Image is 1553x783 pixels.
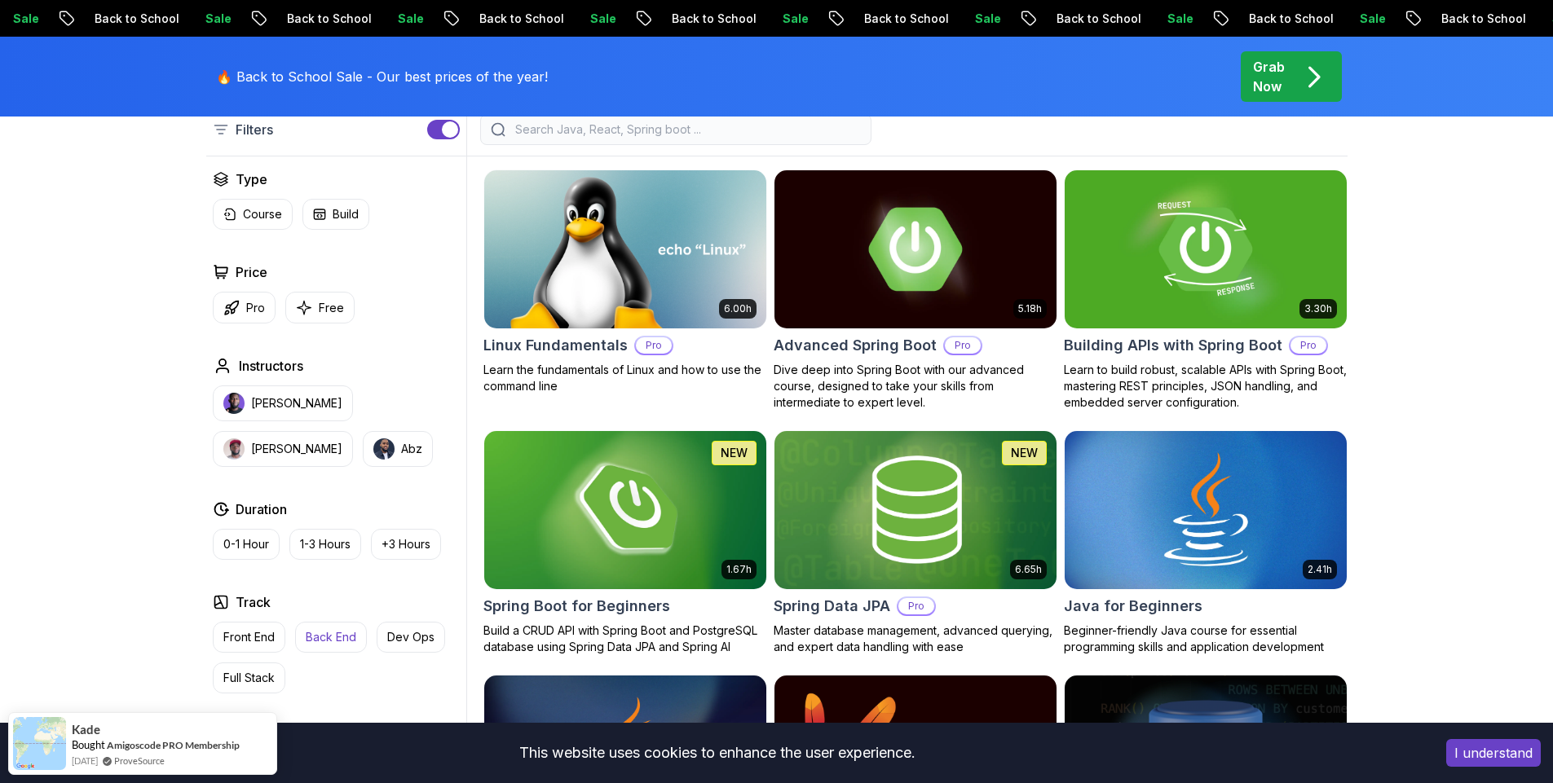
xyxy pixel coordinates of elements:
[1152,11,1204,27] p: Sale
[223,393,245,414] img: instructor img
[1065,431,1347,589] img: Java for Beginners card
[72,723,100,737] span: Kade
[363,431,433,467] button: instructor imgAbz
[285,292,355,323] button: Free
[239,356,303,376] h2: Instructors
[300,536,351,552] p: 1-3 Hours
[1064,622,1348,655] p: Beginner-friendly Java course for essential programming skills and application development
[483,334,628,357] h2: Linux Fundamentals
[190,11,242,27] p: Sale
[774,169,1057,411] a: Advanced Spring Boot card5.18hAdvanced Spring BootProDive deep into Spring Boot with our advanced...
[236,592,271,612] h2: Track
[371,529,441,560] button: +3 Hours
[1011,445,1038,461] p: NEW
[1064,362,1348,411] p: Learn to build robust, scalable APIs with Spring Boot, mastering REST principles, JSON handling, ...
[774,362,1057,411] p: Dive deep into Spring Boot with our advanced course, designed to take your skills from intermedia...
[1308,563,1332,576] p: 2.41h
[774,431,1057,589] img: Spring Data JPA card
[774,622,1057,655] p: Master database management, advanced querying, and expert data handling with ease
[306,629,356,645] p: Back End
[484,431,766,589] img: Spring Boot for Beginners card
[243,206,282,222] p: Course
[1064,595,1202,618] h2: Java for Beginners
[656,11,767,27] p: Back to School
[333,206,359,222] p: Build
[377,622,445,653] button: Dev Ops
[575,11,627,27] p: Sale
[1018,302,1042,315] p: 5.18h
[724,302,752,315] p: 6.00h
[1446,739,1541,767] button: Accept cookies
[223,670,275,686] p: Full Stack
[236,120,273,139] p: Filters
[1253,57,1285,96] p: Grab Now
[1065,170,1347,328] img: Building APIs with Spring Boot card
[484,170,766,328] img: Linux Fundamentals card
[945,337,981,354] p: Pro
[373,438,395,460] img: instructor img
[223,438,245,460] img: instructor img
[319,300,344,316] p: Free
[1064,169,1348,411] a: Building APIs with Spring Boot card3.30hBuilding APIs with Spring BootProLearn to build robust, s...
[251,441,342,457] p: [PERSON_NAME]
[464,11,575,27] p: Back to School
[1064,334,1282,357] h2: Building APIs with Spring Boot
[767,11,819,27] p: Sale
[636,337,672,354] p: Pro
[223,629,275,645] p: Front End
[12,735,1422,771] div: This website uses cookies to enhance the user experience.
[236,262,267,282] h2: Price
[1233,11,1344,27] p: Back to School
[1344,11,1396,27] p: Sale
[271,11,382,27] p: Back to School
[774,334,937,357] h2: Advanced Spring Boot
[1015,563,1042,576] p: 6.65h
[512,121,861,138] input: Search Java, React, Spring boot ...
[774,170,1057,328] img: Advanced Spring Boot card
[213,529,280,560] button: 0-1 Hour
[213,622,285,653] button: Front End
[401,441,422,457] p: Abz
[483,362,767,394] p: Learn the fundamentals of Linux and how to use the command line
[236,499,287,519] h2: Duration
[79,11,190,27] p: Back to School
[898,598,934,614] p: Pro
[246,300,265,316] p: Pro
[483,430,767,655] a: Spring Boot for Beginners card1.67hNEWSpring Boot for BeginnersBuild a CRUD API with Spring Boot ...
[483,169,767,394] a: Linux Fundamentals card6.00hLinux FundamentalsProLearn the fundamentals of Linux and how to use t...
[213,292,276,323] button: Pro
[1064,430,1348,655] a: Java for Beginners card2.41hJava for BeginnersBeginner-friendly Java course for essential program...
[774,430,1057,655] a: Spring Data JPA card6.65hNEWSpring Data JPAProMaster database management, advanced querying, and ...
[107,738,240,752] a: Amigoscode PRO Membership
[251,395,342,411] p: [PERSON_NAME]
[960,11,1012,27] p: Sale
[302,199,369,230] button: Build
[72,738,105,751] span: Bought
[213,431,353,467] button: instructor img[PERSON_NAME]
[1290,337,1326,354] p: Pro
[236,169,267,189] h2: Type
[726,563,752,576] p: 1.67h
[216,67,548,86] p: 🔥 Back to School Sale - Our best prices of the year!
[213,662,285,693] button: Full Stack
[213,199,293,230] button: Course
[483,595,670,618] h2: Spring Boot for Beginners
[774,595,890,618] h2: Spring Data JPA
[289,529,361,560] button: 1-3 Hours
[114,754,165,768] a: ProveSource
[213,385,353,421] button: instructor img[PERSON_NAME]
[295,622,367,653] button: Back End
[72,754,98,768] span: [DATE]
[223,536,269,552] p: 0-1 Hour
[1041,11,1152,27] p: Back to School
[1304,302,1332,315] p: 3.30h
[849,11,960,27] p: Back to School
[13,717,66,770] img: provesource social proof notification image
[721,445,748,461] p: NEW
[382,536,430,552] p: +3 Hours
[382,11,435,27] p: Sale
[1426,11,1537,27] p: Back to School
[387,629,435,645] p: Dev Ops
[483,622,767,655] p: Build a CRUD API with Spring Boot and PostgreSQL database using Spring Data JPA and Spring AI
